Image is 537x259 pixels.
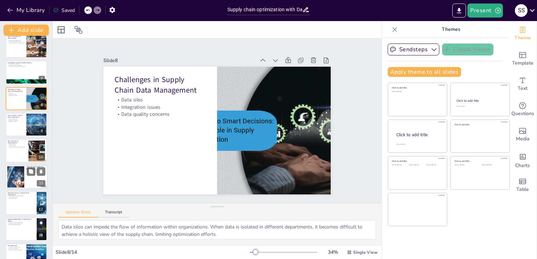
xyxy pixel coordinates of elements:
[37,232,45,239] div: 13
[454,160,505,162] div: Click to add title
[509,46,537,72] div: Add ready made slides
[227,5,303,15] input: Insert title
[27,167,35,175] button: Duplicate Slide
[452,4,466,18] button: Export to PowerPoint
[8,95,24,96] p: Data quality concerns
[392,164,408,166] div: Click to add text
[37,206,45,213] div: 12
[509,122,537,147] div: Add images, graphics, shapes or video
[6,35,47,58] div: 6
[409,164,425,166] div: Click to add text
[8,94,24,95] p: Integration issues
[6,218,47,241] div: 13
[392,86,442,89] div: Click to add title
[511,110,534,118] span: Questions
[118,35,267,73] div: Slide 8
[4,25,49,36] button: Add slide
[39,49,45,56] div: 6
[392,160,442,162] div: Click to add title
[6,87,47,110] div: 8
[39,76,45,82] div: 7
[122,54,216,94] p: Challenges in Supply Chain Data Management
[454,123,505,126] div: Click to add title
[8,35,24,39] p: Data Visualization for Better Insights
[8,218,35,222] p: Engaging Stakeholders in Optimization Efforts
[26,172,45,173] p: Analyzing data effectively
[118,89,208,115] p: Data quality concerns
[518,85,528,92] span: Text
[8,221,35,223] p: Collaboration among departments
[516,135,530,143] span: Media
[396,132,441,138] div: Click to add title
[456,106,503,107] div: Click to add text
[515,34,531,42] span: Theme
[58,220,376,239] textarea: Data silos can impede the flow of information within organizations. When data is isolated in diff...
[392,91,442,93] div: Click to add text
[388,44,439,55] button: Sendsteps
[515,4,528,17] div: S S
[8,192,35,196] p: Measuring Success in Supply Chain Optimization
[400,21,502,38] p: Themes
[8,144,26,145] p: Data governance
[8,42,24,44] p: Fostering collaboration among teams
[509,72,537,97] div: Add text boxes
[53,7,75,14] div: Saved
[8,41,24,42] p: Facilitating informed decisions
[8,247,24,248] p: Importance of data science
[515,162,530,170] span: Charts
[509,147,537,173] div: Add charts and graphs
[388,67,461,77] button: Apply theme to all slides
[8,249,24,251] p: Enhancing customer satisfaction
[8,195,35,197] p: Tracking key performance indicators
[8,145,26,146] p: Employee training
[6,113,47,136] div: 9
[26,170,45,172] p: Data visualization tools
[8,146,26,147] p: Culture of data-driven decision-making
[8,121,24,122] p: Real-time analytics
[58,210,98,218] button: Speaker Notes
[98,210,129,218] button: Transcript
[8,197,35,198] p: Order fulfillment rates
[8,245,24,247] p: Conclusion and
[8,120,24,121] p: Blockchain technology
[8,118,24,120] p: AI-driven automation
[324,249,341,255] div: 34 %
[8,66,45,67] p: Transformative potential of data science
[56,249,250,255] div: Slide 8 / 14
[426,164,442,166] div: Click to add text
[37,154,45,160] div: 10
[8,92,24,94] p: Data silos
[482,164,504,166] div: Click to add text
[8,62,45,64] p: Case Study: Successful Implementation
[396,144,441,145] div: Click to add body
[5,5,48,16] button: My Library
[353,250,377,255] span: Single View
[509,97,537,122] div: Get real-time input from your audience
[8,114,24,118] p: Future Trends in Supply Chain Optimization
[26,169,45,171] p: Popular programming languages
[516,186,529,193] span: Table
[454,164,477,166] div: Click to add text
[6,191,47,214] div: 12
[39,102,45,108] div: 8
[37,180,45,186] div: 11
[74,26,83,34] span: Position
[6,139,47,162] div: 10
[5,165,47,189] div: 11
[512,59,533,67] span: Template
[56,24,67,35] div: Layout
[509,173,537,198] div: Add a table
[509,21,537,46] div: Change the overall theme
[6,61,47,84] div: 7
[26,166,45,170] p: Tools and Technologies for Data Science
[442,44,493,55] button: Create theme
[39,128,45,134] div: 9
[8,40,24,41] p: Transforming complex data
[8,64,45,65] p: Significant cost reduction
[457,99,503,103] div: Click to add title
[8,223,35,224] p: Leveraging diverse perspectives
[119,82,209,108] p: Integration issues
[121,75,211,101] p: Data silos
[37,167,45,175] button: Delete Slide
[515,4,528,18] button: S S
